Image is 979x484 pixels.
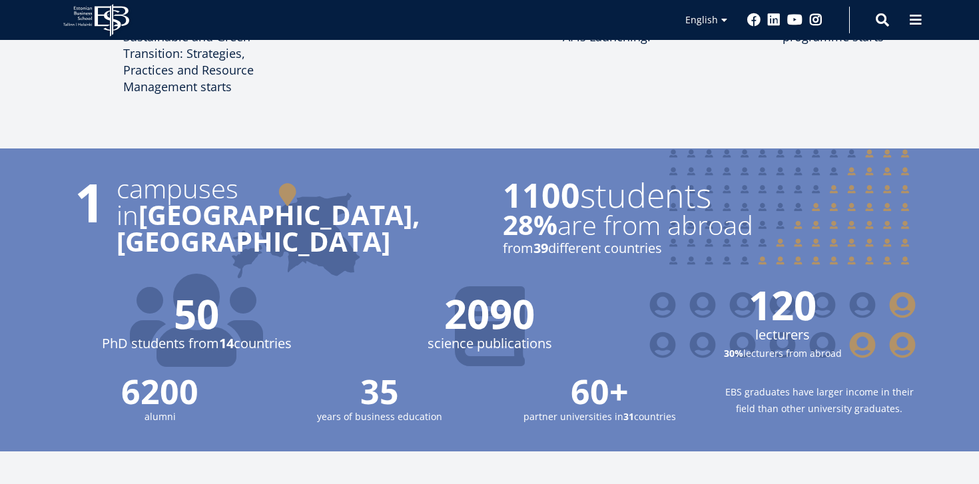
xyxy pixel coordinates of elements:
span: PhD students from countries [63,334,330,354]
span: lecturers [649,325,916,345]
strong: 28% [503,206,557,243]
strong: [GEOGRAPHIC_DATA], [GEOGRAPHIC_DATA] [117,196,420,260]
a: Youtube [787,13,803,27]
strong: 39 [533,239,548,257]
a: Facebook [747,13,761,27]
strong: 1100 [503,172,580,218]
span: are from abroad [503,212,849,238]
span: 1 [63,175,117,255]
small: years of business education [283,408,476,425]
a: Linkedin [767,13,781,27]
small: partner universities in countries [503,408,696,425]
strong: 31 [623,410,634,423]
span: 6200 [63,375,256,408]
span: students [503,178,849,212]
strong: 30% [724,347,743,360]
small: EBS graduates have larger income in their field than other university graduates. [723,383,916,417]
small: alumni [63,408,256,425]
strong: 14 [219,334,234,352]
span: 2090 [356,294,623,334]
p: in [117,202,476,255]
span: 120 [649,285,916,325]
a: Instagram [809,13,822,27]
small: lecturers from abroad [649,345,916,362]
span: campuses [117,175,476,202]
small: from different countries [503,238,849,258]
span: science publications [356,334,623,354]
span: 35 [283,375,476,408]
span: 60+ [503,375,696,408]
span: 50 [63,294,330,334]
